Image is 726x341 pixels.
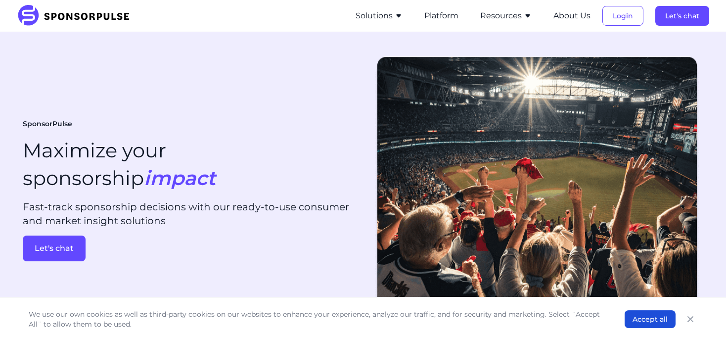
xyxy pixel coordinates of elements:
button: Platform [424,10,458,22]
button: Let's chat [655,6,709,26]
a: Login [602,11,643,20]
button: Accept all [625,310,676,328]
p: Fast-track sponsorship decisions with our ready-to-use consumer and market insight solutions [23,200,355,228]
a: About Us [553,11,590,20]
h1: Maximize your sponsorship [23,137,216,192]
a: Platform [424,11,458,20]
button: Close [683,312,697,326]
button: Let's chat [23,236,86,261]
a: Let's chat [655,11,709,20]
span: SponsorPulse [23,119,72,129]
button: Solutions [356,10,403,22]
img: SponsorPulse [17,5,137,27]
a: Let's chat [23,236,355,261]
button: About Us [553,10,590,22]
p: We use our own cookies as well as third-party cookies on our websites to enhance your experience,... [29,309,605,329]
i: impact [144,166,216,190]
button: Login [602,6,643,26]
button: Resources [480,10,532,22]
